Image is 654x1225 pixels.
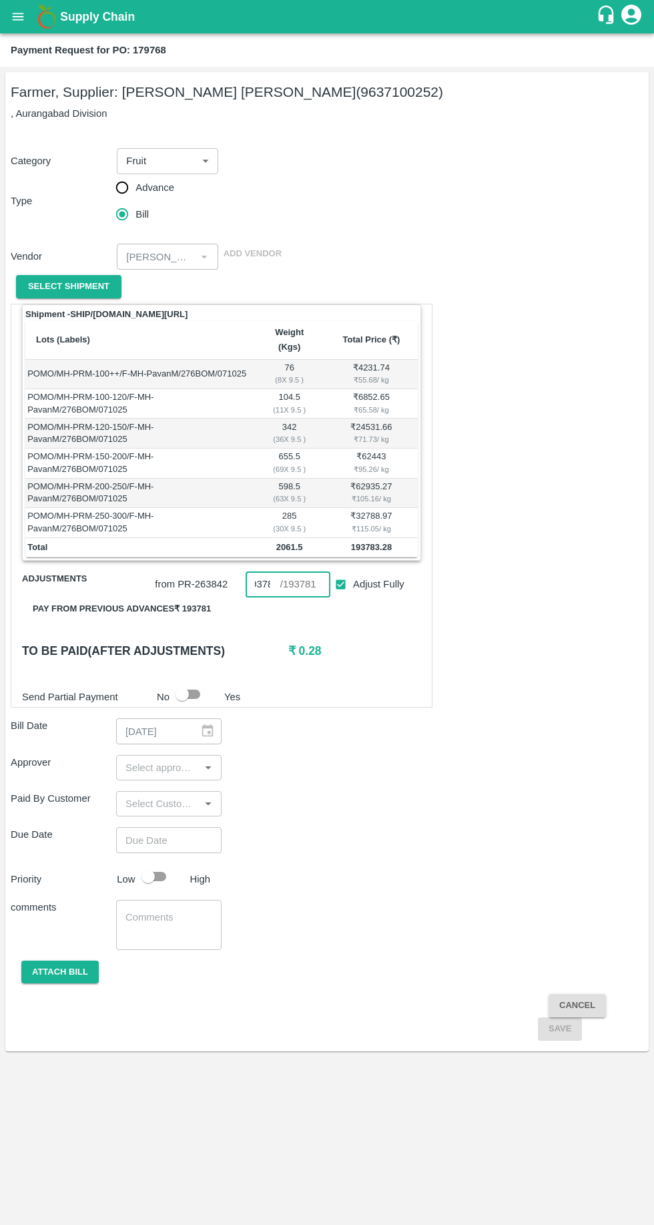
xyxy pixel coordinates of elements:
[11,791,116,806] p: Paid By Customer
[25,508,254,538] td: POMO/MH-PRM-250-300/F-MH-PavanM/276BOM/071025
[155,577,240,591] p: from PR- 263842
[25,389,254,419] td: POMO/MH-PRM-100-120/F-MH-PavanM/276BOM/071025
[327,433,416,445] div: ₹ 71.73 / kg
[325,479,418,509] td: ₹ 62935.27
[157,690,170,704] p: No
[256,404,323,416] div: ( 11 X 9.5 )
[353,577,404,591] span: Adjust Fully
[25,449,254,479] td: POMO/MH-PRM-150-200/F-MH-PavanM/276BOM/071025
[16,275,121,298] button: Select Shipment
[11,194,116,208] p: Type
[135,180,174,195] span: Advance
[22,597,222,621] button: Pay from previous advances₹ 193781
[254,389,325,419] td: 104.5
[60,10,135,23] b: Supply Chain
[549,994,606,1017] button: Cancel
[596,5,619,29] div: customer-support
[116,718,190,744] input: Bill Date
[327,463,416,475] div: ₹ 95.26 / kg
[327,404,416,416] div: ₹ 65.58 / kg
[11,249,111,264] p: Vendor
[11,718,116,733] p: Bill Date
[121,248,192,265] input: Select Vendor
[325,449,418,479] td: ₹ 62443
[33,3,60,30] img: logo
[325,419,418,449] td: ₹ 24531.66
[36,334,90,344] b: Lots (Labels)
[256,374,323,386] div: ( 8 X 9.5 )
[343,334,400,344] b: Total Price (₹)
[25,419,254,449] td: POMO/MH-PRM-120-150/F-MH-PavanM/276BOM/071025
[224,690,240,704] p: Yes
[135,207,149,222] span: Bill
[276,542,303,552] b: 2061.5
[11,900,116,915] p: comments
[254,479,325,509] td: 598.5
[327,374,416,386] div: ₹ 55.68 / kg
[11,755,116,770] p: Approver
[11,106,643,121] p: , Aurangabad Division
[254,419,325,449] td: 342
[21,961,99,984] button: Attach bill
[200,795,217,812] button: Open
[22,642,288,660] h6: To be paid(After adjustments)
[28,279,109,294] span: Select Shipment
[256,433,323,445] div: ( 36 X 9.5 )
[126,154,146,168] p: Fruit
[11,45,166,55] b: Payment Request for PO: 179768
[200,759,217,776] button: Open
[27,542,47,552] b: Total
[25,479,254,509] td: POMO/MH-PRM-200-250/F-MH-PavanM/276BOM/071025
[288,642,421,660] h6: ₹ 0.28
[256,463,323,475] div: ( 69 X 9.5 )
[116,827,212,852] input: Choose date
[11,83,643,101] h5: Farmer, Supplier: [PERSON_NAME] [PERSON_NAME] (9637100252)
[256,523,323,535] div: ( 30 X 9.5 )
[327,493,416,505] div: ₹ 105.16 / kg
[3,1,33,32] button: open drawer
[11,827,116,842] p: Due Date
[327,523,416,535] div: ₹ 115.05 / kg
[351,542,392,552] b: 193783.28
[325,389,418,419] td: ₹ 6852.65
[254,449,325,479] td: 655.5
[60,7,596,26] a: Supply Chain
[275,327,304,352] b: Weight (Kgs)
[254,508,325,538] td: 285
[120,795,196,812] input: Select Customer
[11,872,111,887] p: Priority
[25,360,254,389] td: POMO/MH-PRM-100++/F-MH-PavanM/276BOM/071025
[254,360,325,389] td: 76
[325,508,418,538] td: ₹ 32788.97
[22,571,155,587] span: Adjustments
[25,308,188,321] strong: Shipment - SHIP/[DOMAIN_NAME][URL]
[120,759,196,776] input: Select approver
[11,154,111,168] p: Category
[619,3,643,31] div: account of current user
[325,360,418,389] td: ₹ 4231.74
[117,872,135,887] p: Low
[190,872,211,887] p: High
[22,690,151,704] p: Send Partial Payment
[256,493,323,505] div: ( 63 X 9.5 )
[246,571,280,597] input: Advance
